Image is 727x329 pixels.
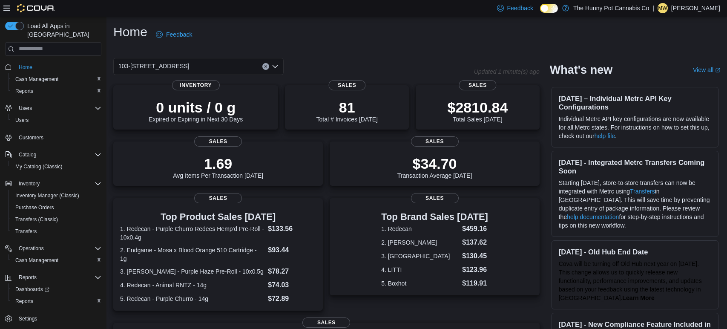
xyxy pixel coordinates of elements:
a: Purchase Orders [12,202,57,213]
span: Home [15,62,101,72]
dt: 3. [GEOGRAPHIC_DATA] [381,252,459,260]
span: Settings [19,315,37,322]
h3: Top Brand Sales [DATE] [381,212,488,222]
span: Transfers [12,226,101,237]
span: Feedback [507,4,533,12]
div: Micheala Whelan [658,3,668,13]
span: Inventory [15,179,101,189]
span: Users [15,103,101,113]
p: $2810.84 [447,99,508,116]
a: Inventory Manager (Classic) [12,190,83,201]
a: Transfers [12,226,40,237]
span: Sales [194,193,242,203]
dd: $72.89 [268,294,316,304]
span: 103-[STREET_ADDRESS] [118,61,190,71]
span: Inventory Manager (Classic) [15,192,79,199]
dd: $119.91 [462,278,488,289]
a: Users [12,115,32,125]
button: Users [2,102,105,114]
dt: 2. [PERSON_NAME] [381,238,459,247]
span: Operations [19,245,44,252]
p: Individual Metrc API key configurations are now available for all Metrc states. For instructions ... [559,115,711,140]
span: Transfers [15,228,37,235]
dd: $133.56 [268,224,316,234]
span: Sales [411,136,459,147]
span: Cash Management [15,257,58,264]
dd: $130.45 [462,251,488,261]
a: Cash Management [12,74,62,84]
button: Cash Management [9,254,105,266]
span: Customers [15,132,101,143]
button: Settings [2,312,105,325]
span: Sales [459,80,496,90]
span: Customers [19,134,43,141]
div: Total Sales [DATE] [447,99,508,123]
h1: Home [113,23,147,40]
dt: 3. [PERSON_NAME] - Purple Haze Pre-Roll - 10x0.5g [120,267,264,276]
span: Sales [328,80,365,90]
span: Reports [15,272,101,283]
span: Dashboards [12,284,101,294]
button: Customers [2,131,105,144]
p: 0 units / 0 g [149,99,243,116]
a: Learn More [622,294,654,301]
span: Reports [12,296,101,306]
button: Open list of options [272,63,279,70]
button: Catalog [2,149,105,161]
button: My Catalog (Classic) [9,161,105,173]
span: Purchase Orders [12,202,101,213]
span: Transfers (Classic) [15,216,58,223]
button: Cash Management [9,73,105,85]
span: Reports [12,86,101,96]
a: Reports [12,86,37,96]
p: 81 [316,99,378,116]
span: Dashboards [15,286,49,293]
dt: 4. Redecan - Animal RNTZ - 14g [120,281,264,289]
span: Reports [15,298,33,305]
span: Transfers (Classic) [12,214,101,225]
span: Reports [19,274,37,281]
div: Expired or Expiring in Next 30 Days [149,99,243,123]
span: Cova will be turning off Old Hub next year on [DATE]. This change allows us to quickly release ne... [559,260,702,301]
button: Users [9,114,105,126]
a: My Catalog (Classic) [12,162,66,172]
span: Feedback [166,30,192,39]
p: Starting [DATE], store-to-store transfers can now be integrated with Metrc using in [GEOGRAPHIC_D... [559,179,711,230]
input: Dark Mode [540,4,558,13]
a: Feedback [152,26,195,43]
span: Settings [15,313,101,324]
button: Reports [2,271,105,283]
h3: [DATE] - Old Hub End Date [559,248,711,256]
button: Inventory Manager (Classic) [9,190,105,202]
button: Transfers (Classic) [9,214,105,225]
dt: 1. Redecan [381,225,459,233]
button: Operations [2,242,105,254]
dt: 1. Redecan - Purple Churro Redees Hemp'd Pre-Roll - 10x0.4g [120,225,264,242]
dt: 5. Boxhot [381,279,459,288]
span: My Catalog (Classic) [12,162,101,172]
span: Sales [194,136,242,147]
h3: [DATE] – Individual Metrc API Key Configurations [559,94,711,111]
button: Reports [9,295,105,307]
span: Inventory Manager (Classic) [12,190,101,201]
dt: 4. LITTI [381,266,459,274]
a: Reports [12,296,37,306]
dd: $123.96 [462,265,488,275]
span: Load All Apps in [GEOGRAPHIC_DATA] [24,22,101,39]
span: Operations [15,243,101,254]
span: Users [12,115,101,125]
h3: [DATE] - Integrated Metrc Transfers Coming Soon [559,158,711,175]
span: Inventory [172,80,220,90]
span: Catalog [15,150,101,160]
span: Catalog [19,151,36,158]
a: Transfers [630,188,655,195]
span: Purchase Orders [15,204,54,211]
span: Home [19,64,32,71]
p: [PERSON_NAME] [671,3,720,13]
button: Operations [15,243,47,254]
dd: $137.62 [462,237,488,248]
span: Cash Management [12,255,101,266]
dt: 5. Redecan - Purple Churro - 14g [120,294,264,303]
p: 1.69 [173,155,263,172]
button: Transfers [9,225,105,237]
